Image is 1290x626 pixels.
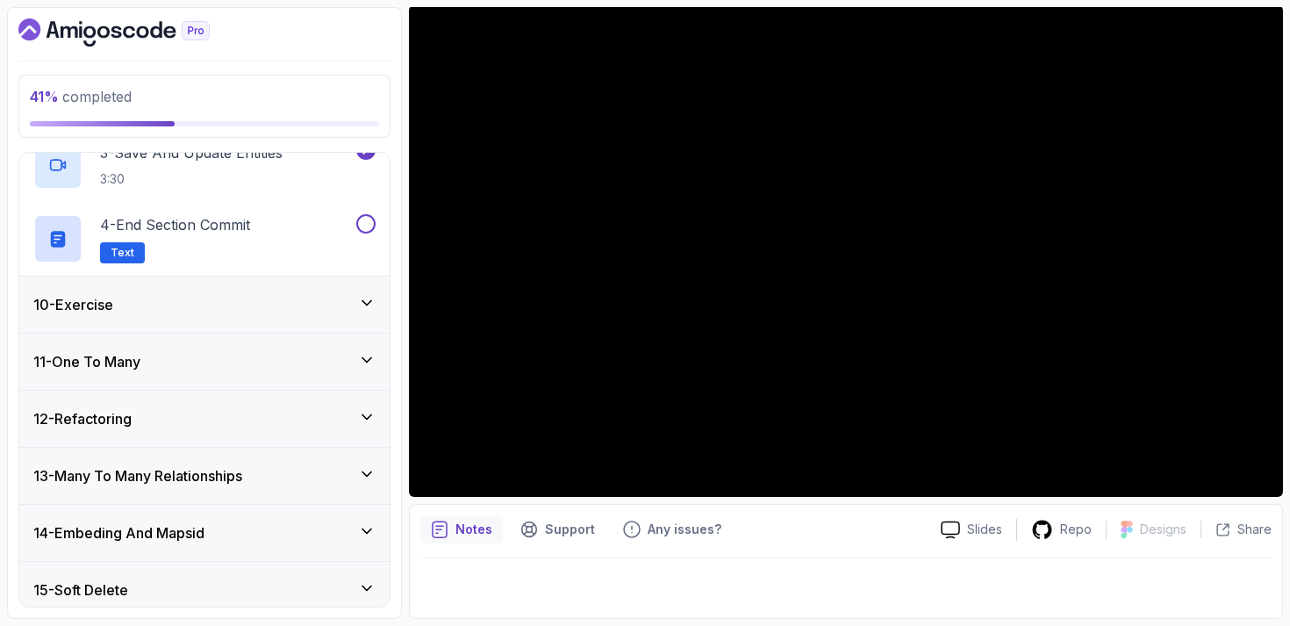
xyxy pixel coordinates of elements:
[409,5,1283,497] iframe: 2 - Hibernate Entity Lifecycle
[111,246,134,260] span: Text
[100,214,250,235] p: 4 - End Section Commit
[33,579,128,601] h3: 15 - Soft Delete
[33,408,132,429] h3: 12 - Refactoring
[33,351,140,372] h3: 11 - One To Many
[1200,521,1272,538] button: Share
[455,521,492,538] p: Notes
[19,277,390,333] button: 10-Exercise
[100,170,283,188] p: 3:30
[420,515,503,543] button: notes button
[967,521,1002,538] p: Slides
[30,88,132,105] span: completed
[1140,521,1186,538] p: Designs
[613,515,732,543] button: Feedback button
[1060,521,1092,538] p: Repo
[19,505,390,561] button: 14-Embeding And Mapsid
[100,142,283,163] p: 3 - Save And Update Entities
[33,465,242,486] h3: 13 - Many To Many Relationships
[33,214,376,263] button: 4-End Section CommitText
[510,515,606,543] button: Support button
[19,391,390,447] button: 12-Refactoring
[18,18,250,47] a: Dashboard
[1017,519,1106,541] a: Repo
[648,521,721,538] p: Any issues?
[1237,521,1272,538] p: Share
[545,521,595,538] p: Support
[927,521,1016,539] a: Slides
[19,448,390,504] button: 13-Many To Many Relationships
[19,562,390,618] button: 15-Soft Delete
[33,294,113,315] h3: 10 - Exercise
[33,522,204,543] h3: 14 - Embeding And Mapsid
[33,140,376,190] button: 3-Save And Update Entities3:30
[30,88,59,105] span: 41 %
[19,334,390,390] button: 11-One To Many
